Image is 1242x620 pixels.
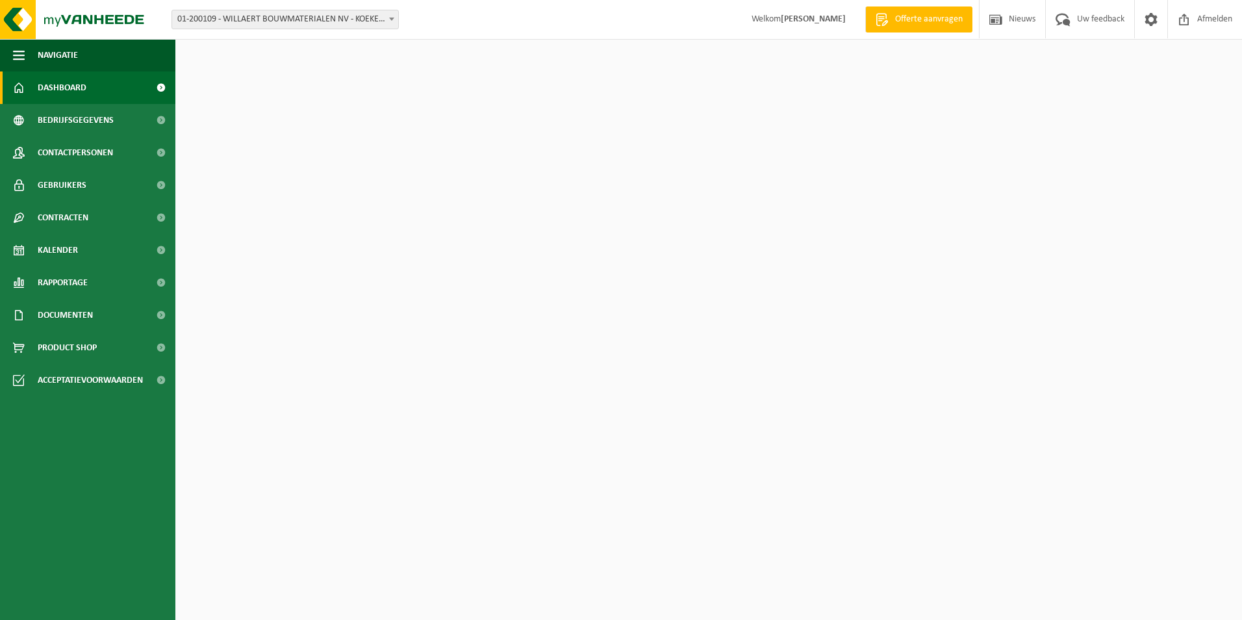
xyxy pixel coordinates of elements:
span: Contactpersonen [38,136,113,169]
span: Product Shop [38,331,97,364]
span: Dashboard [38,71,86,104]
span: 01-200109 - WILLAERT BOUWMATERIALEN NV - KOEKELARE [171,10,399,29]
span: Offerte aanvragen [892,13,966,26]
span: Kalender [38,234,78,266]
strong: [PERSON_NAME] [781,14,846,24]
span: Navigatie [38,39,78,71]
span: Contracten [38,201,88,234]
span: Rapportage [38,266,88,299]
a: Offerte aanvragen [865,6,972,32]
span: Gebruikers [38,169,86,201]
span: Bedrijfsgegevens [38,104,114,136]
span: Documenten [38,299,93,331]
span: 01-200109 - WILLAERT BOUWMATERIALEN NV - KOEKELARE [172,10,398,29]
span: Acceptatievoorwaarden [38,364,143,396]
